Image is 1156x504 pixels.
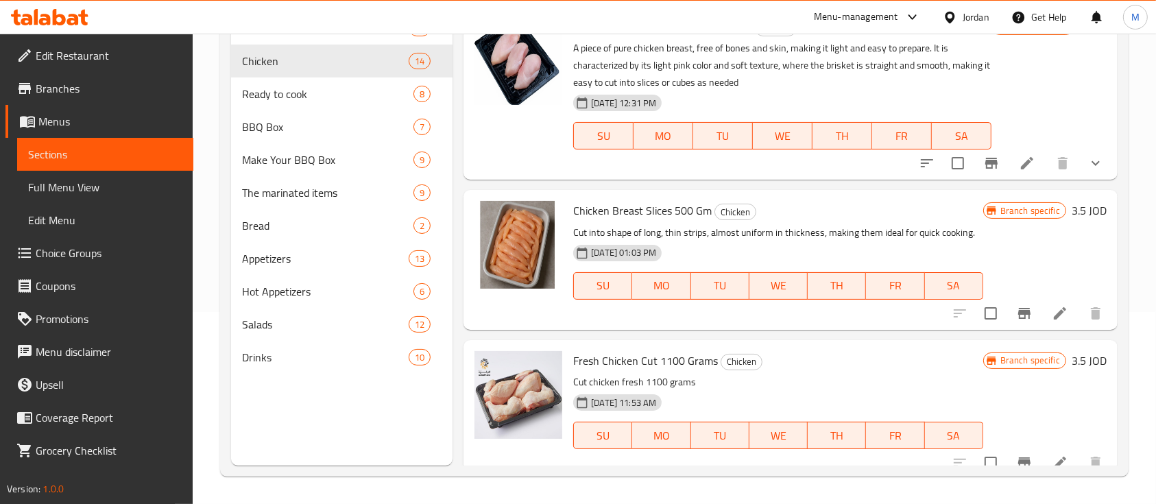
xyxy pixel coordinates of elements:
span: BBQ Box [242,119,413,135]
span: M [1131,10,1140,25]
div: Chicken14 [231,45,453,77]
div: BBQ Box7 [231,110,453,143]
div: Menu-management [814,9,898,25]
a: Edit menu item [1052,305,1068,322]
div: Chicken [714,204,756,220]
a: Upsell [5,368,193,401]
div: items [413,152,431,168]
span: MO [638,426,685,446]
button: delete [1046,147,1079,180]
img: Fresh Chicken Cut 1100 Grams [474,351,562,439]
nav: Menu sections [231,6,453,379]
p: Cut chicken fresh 1100 grams [573,374,983,391]
button: MO [634,122,693,149]
div: Make Your BBQ Box9 [231,143,453,176]
span: Chicken Breast Slices 500 Gm [573,200,712,221]
span: Select to update [976,448,1005,477]
button: TH [808,422,866,449]
div: Hot Appetizers6 [231,275,453,308]
span: TH [813,426,860,446]
span: Grocery Checklist [36,442,182,459]
span: MO [638,276,685,296]
span: 6 [414,285,430,298]
span: [DATE] 12:31 PM [586,97,662,110]
span: 14 [409,55,430,68]
span: Select to update [943,149,972,178]
span: The marinated items [242,184,413,201]
span: Sections [28,146,182,163]
div: Jordan [963,10,989,25]
a: Sections [17,138,193,171]
span: 13 [409,252,430,265]
span: Choice Groups [36,245,182,261]
span: [DATE] 01:03 PM [586,246,662,259]
a: Menus [5,105,193,138]
span: Full Menu View [28,179,182,195]
span: 12 [409,318,430,331]
div: Appetizers [242,250,409,267]
span: FR [871,426,919,446]
span: WE [755,426,802,446]
button: WE [749,422,808,449]
div: Bread2 [231,209,453,242]
span: TU [697,426,744,446]
span: MO [639,126,688,146]
div: Appetizers13 [231,242,453,275]
span: 9 [414,187,430,200]
span: Edit Menu [28,212,182,228]
span: SU [579,276,627,296]
a: Edit menu item [1019,155,1035,171]
span: 7 [414,121,430,134]
p: A piece of pure chicken breast, free of bones and skin, making it light and easy to prepare. It i... [573,40,991,91]
button: SU [573,122,634,149]
span: Hot Appetizers [242,283,413,300]
h6: 3.5 JOD [1072,351,1107,370]
span: Branches [36,80,182,97]
span: Upsell [36,376,182,393]
button: SU [573,272,632,300]
button: TU [693,122,753,149]
a: Promotions [5,302,193,335]
button: Branch-specific-item [1008,446,1041,479]
div: items [413,86,431,102]
button: TU [691,422,749,449]
h6: 0 JOD [1080,17,1107,36]
span: Menus [38,113,182,130]
div: Chicken [721,354,762,370]
button: MO [632,422,690,449]
span: Chicken [242,53,409,69]
button: delete [1079,297,1112,330]
button: sort-choices [911,147,943,180]
span: WE [758,126,807,146]
a: Edit menu item [1052,455,1068,471]
button: SA [932,122,991,149]
span: [DATE] 11:53 AM [586,396,662,409]
button: WE [749,272,808,300]
div: Salads12 [231,308,453,341]
span: Salads [242,316,409,333]
span: 10 [409,351,430,364]
p: Cut into shape of long, thin strips, almost uniform in thickness, making them ideal for quick coo... [573,224,983,241]
span: Make Your BBQ Box [242,152,413,168]
span: Select to update [976,299,1005,328]
div: items [413,184,431,201]
span: TU [699,126,747,146]
span: Drinks [242,349,409,365]
div: items [409,349,431,365]
div: items [413,217,431,234]
button: FR [866,422,924,449]
button: WE [753,122,812,149]
span: 8 [414,88,430,101]
div: Drinks10 [231,341,453,374]
button: delete [1079,446,1112,479]
div: items [409,250,431,267]
img: Fresh Boneless Chicken Breasts 500 G [474,17,562,105]
a: Coupons [5,269,193,302]
button: TH [808,272,866,300]
a: Full Menu View [17,171,193,204]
